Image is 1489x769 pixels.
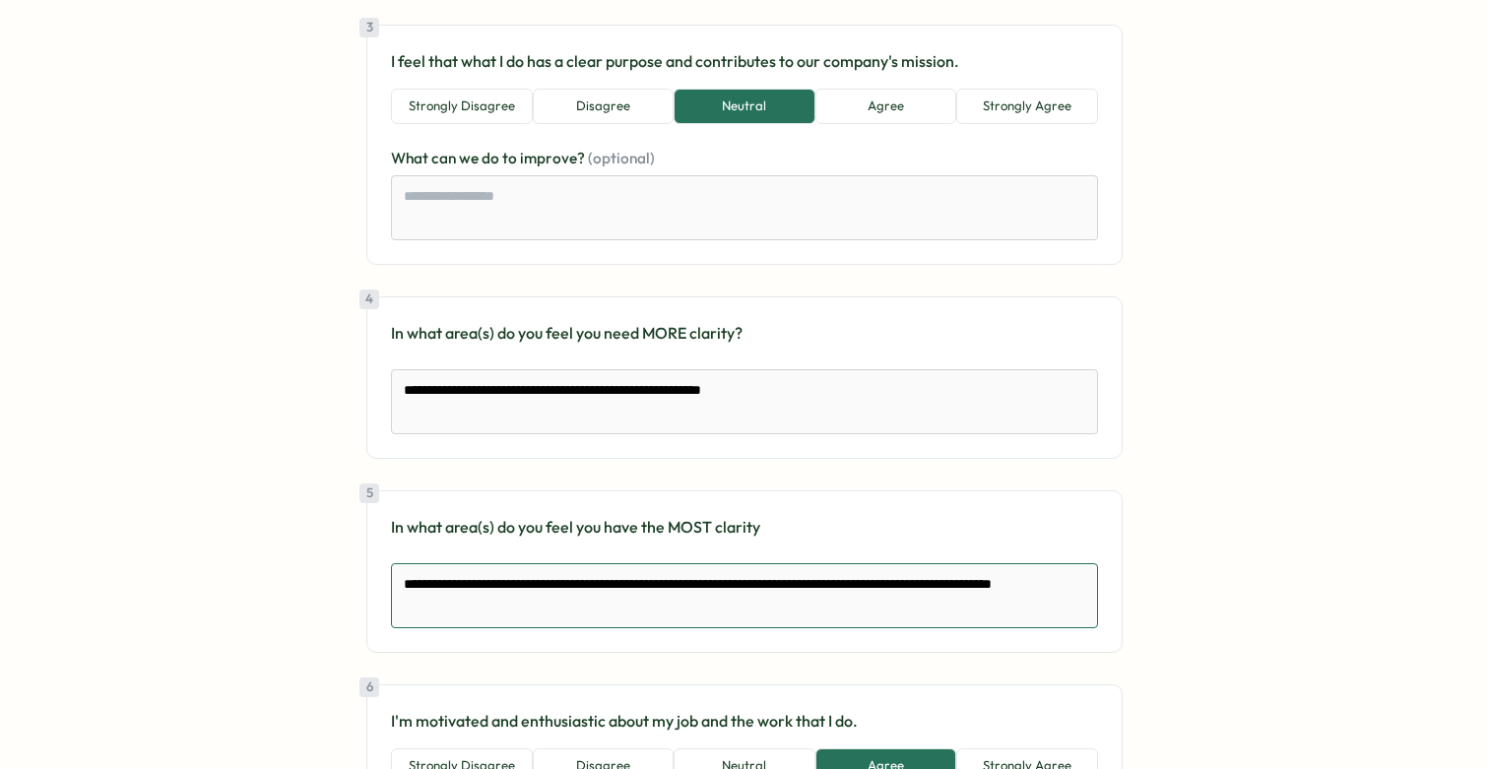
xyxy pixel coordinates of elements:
span: to [502,149,520,167]
div: 4 [359,289,379,309]
div: 6 [359,677,379,697]
button: Neutral [674,89,815,124]
div: 3 [359,18,379,37]
span: can [431,149,459,167]
span: (optional) [588,149,655,167]
span: we [459,149,482,167]
button: Strongly Agree [956,89,1098,124]
div: 5 [359,483,379,503]
span: What [391,149,431,167]
button: Disagree [533,89,675,124]
p: I'm motivated and enthusiastic about my job and the work that I do. [391,709,1098,734]
p: In what area(s) do you feel you need MORE clarity? [391,321,1098,346]
button: Agree [815,89,957,124]
p: In what area(s) do you feel you have the MOST clarity [391,515,1098,540]
p: I feel that what I do has a clear purpose and contributes to our company's mission. [391,49,1098,74]
button: Strongly Disagree [391,89,533,124]
span: do [482,149,502,167]
span: improve? [520,149,588,167]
